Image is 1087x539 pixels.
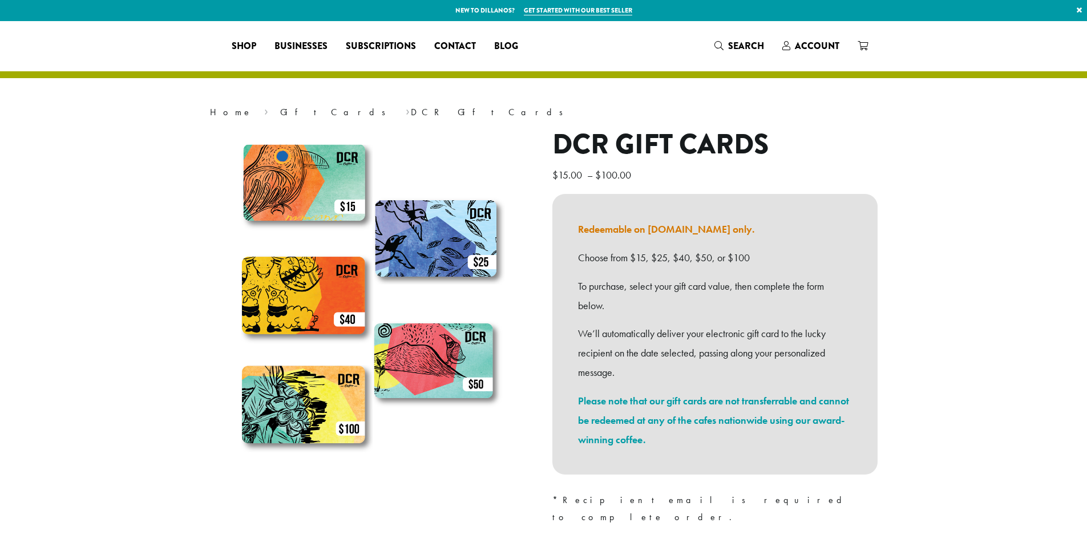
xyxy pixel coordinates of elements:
img: DCR Gift Cards [239,128,507,471]
span: – [587,168,593,181]
span: Shop [232,39,256,54]
a: Gift Cards [280,106,393,118]
a: Get started with our best seller [524,6,632,15]
p: Choose from $15, $25, $40, $50, or $100 [578,248,852,268]
span: $ [552,168,558,181]
span: Account [795,39,839,52]
span: Contact [434,39,476,54]
a: Search [705,37,773,55]
p: We’ll automatically deliver your electronic gift card to the lucky recipient on the date selected... [578,324,852,382]
span: › [264,102,268,119]
a: Redeemable on [DOMAIN_NAME] only. [578,222,755,236]
p: *Recipient email is required to complete order. [552,492,878,526]
span: Search [728,39,764,52]
p: To purchase, select your gift card value, then complete the form below. [578,277,852,315]
span: › [406,102,410,119]
bdi: 100.00 [595,168,634,181]
a: Home [210,106,252,118]
h1: DCR Gift Cards [552,128,878,161]
span: $ [595,168,601,181]
span: Blog [494,39,518,54]
span: Businesses [274,39,328,54]
a: Please note that our gift cards are not transferrable and cannot be redeemed at any of the cafes ... [578,394,849,446]
nav: Breadcrumb [210,106,878,119]
a: Shop [223,37,265,55]
bdi: 15.00 [552,168,585,181]
span: Subscriptions [346,39,416,54]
